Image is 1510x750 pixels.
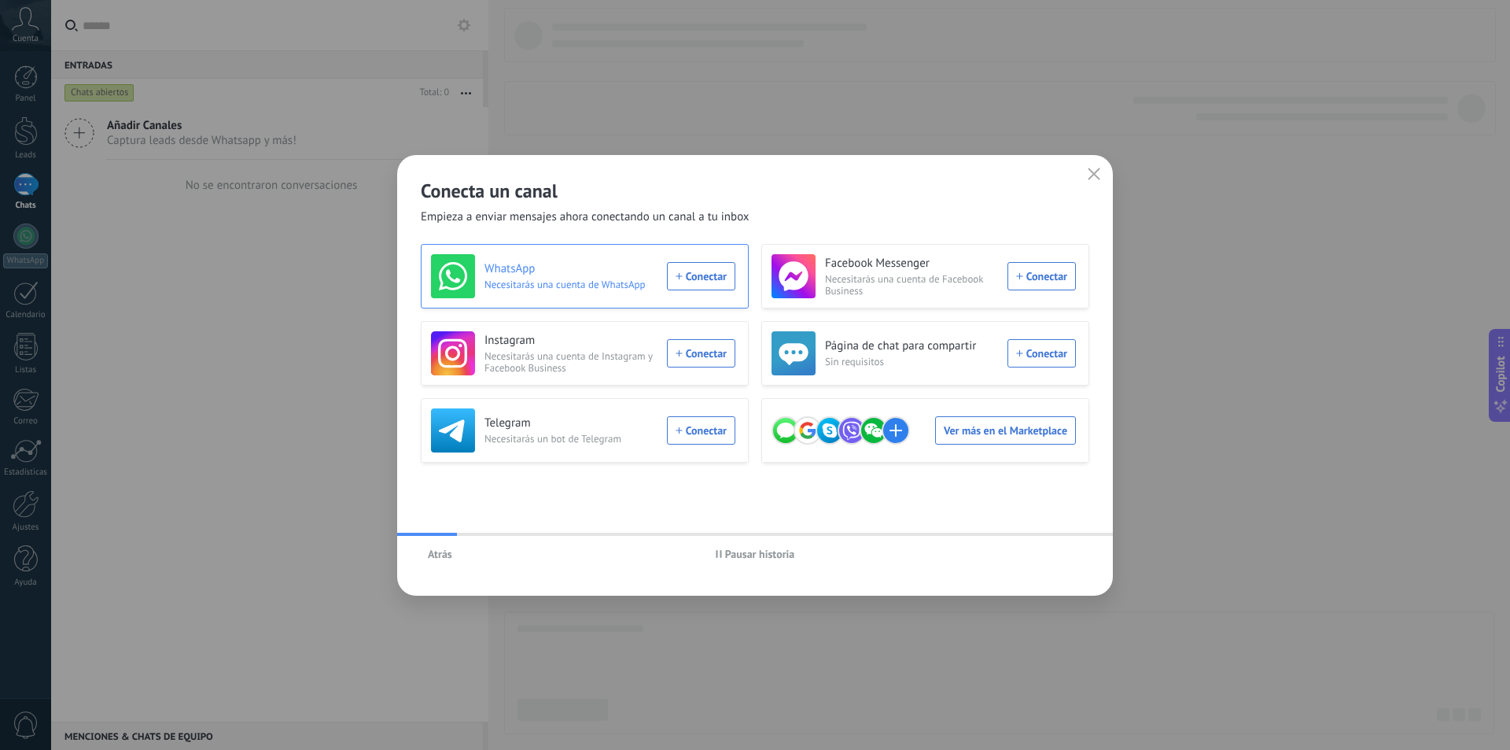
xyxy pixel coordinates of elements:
h3: Telegram [484,416,657,431]
span: Necesitarás una cuenta de Facebook Business [825,273,998,297]
span: Pausar historia [725,549,795,560]
span: Empieza a enviar mensajes ahora conectando un canal a tu inbox [421,209,749,225]
span: Atrás [428,549,452,560]
span: Necesitarás un bot de Telegram [484,433,657,445]
h3: Instagram [484,333,657,349]
h3: Facebook Messenger [825,256,998,272]
h2: Conecta un canal [421,179,1089,203]
span: Necesitarás una cuenta de Instagram y Facebook Business [484,350,657,374]
button: Pausar historia [709,542,802,566]
button: Atrás [421,542,459,566]
h3: WhatsApp [484,261,657,277]
span: Necesitarás una cuenta de WhatsApp [484,279,657,290]
h3: Página de chat para compartir [825,338,998,354]
span: Sin requisitos [825,356,998,368]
